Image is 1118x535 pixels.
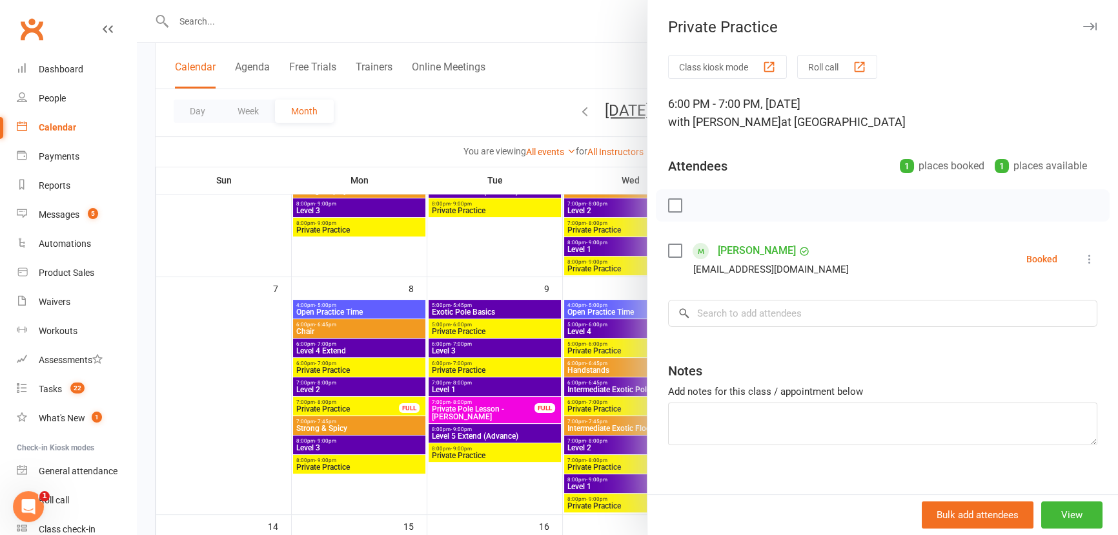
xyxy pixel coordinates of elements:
[17,142,136,171] a: Payments
[668,384,1097,399] div: Add notes for this class / appointment below
[17,317,136,346] a: Workouts
[92,412,102,423] span: 1
[39,151,79,162] div: Payments
[39,180,70,191] div: Reports
[70,383,85,393] span: 22
[900,159,914,173] div: 1
[668,55,787,79] button: Class kiosk mode
[693,261,849,278] div: [EMAIL_ADDRESS][DOMAIN_NAME]
[39,209,79,220] div: Messages
[39,524,96,534] div: Class check-in
[39,495,69,505] div: Roll call
[88,208,98,219] span: 5
[39,384,62,394] div: Tasks
[900,157,984,175] div: places booked
[17,171,136,200] a: Reports
[668,115,781,129] span: with [PERSON_NAME]
[17,375,136,404] a: Tasks 22
[39,355,103,365] div: Assessments
[17,404,136,433] a: What's New1
[995,159,1009,173] div: 1
[39,413,85,423] div: What's New
[39,267,94,278] div: Product Sales
[39,64,83,74] div: Dashboard
[668,300,1097,327] input: Search to add attendees
[922,501,1033,529] button: Bulk add attendees
[17,55,136,84] a: Dashboard
[39,491,50,501] span: 1
[17,288,136,317] a: Waivers
[39,326,77,336] div: Workouts
[797,55,877,79] button: Roll call
[1026,255,1057,264] div: Booked
[668,95,1097,131] div: 6:00 PM - 7:00 PM, [DATE]
[17,486,136,515] a: Roll call
[39,297,70,307] div: Waivers
[17,200,136,229] a: Messages 5
[17,457,136,486] a: General attendance kiosk mode
[668,157,727,175] div: Attendees
[1041,501,1103,529] button: View
[17,258,136,288] a: Product Sales
[718,240,796,261] a: [PERSON_NAME]
[781,115,906,129] span: at [GEOGRAPHIC_DATA]
[39,93,66,103] div: People
[17,113,136,142] a: Calendar
[13,491,44,522] iframe: Intercom live chat
[39,466,117,476] div: General attendance
[17,84,136,113] a: People
[668,362,702,380] div: Notes
[647,18,1118,36] div: Private Practice
[15,13,48,45] a: Clubworx
[39,238,91,249] div: Automations
[17,229,136,258] a: Automations
[39,122,76,132] div: Calendar
[17,346,136,375] a: Assessments
[995,157,1087,175] div: places available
